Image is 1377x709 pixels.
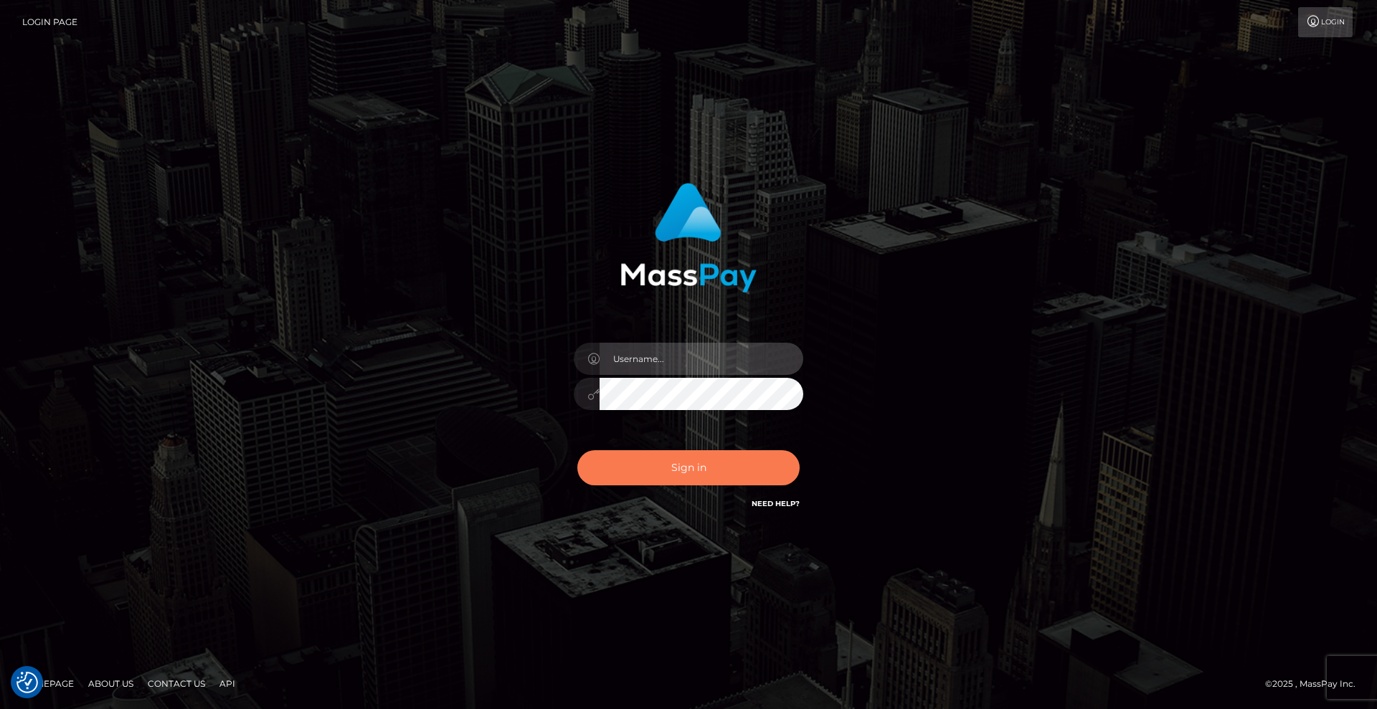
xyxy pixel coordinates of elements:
[1298,7,1353,37] a: Login
[1265,676,1366,692] div: © 2025 , MassPay Inc.
[752,499,800,508] a: Need Help?
[16,672,80,695] a: Homepage
[22,7,77,37] a: Login Page
[620,183,757,292] img: MassPay Login
[214,672,241,695] a: API
[142,672,211,695] a: Contact Us
[82,672,139,695] a: About Us
[577,450,800,485] button: Sign in
[16,672,38,693] img: Revisit consent button
[16,672,38,693] button: Consent Preferences
[600,343,803,375] input: Username...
